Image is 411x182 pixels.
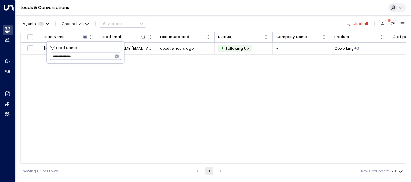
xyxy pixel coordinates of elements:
[391,167,404,175] div: 20
[102,21,122,26] div: Actions
[160,34,189,40] div: Last Interacted
[334,34,379,40] div: Product
[20,168,58,174] div: Showing 1-1 of 1 rows
[205,167,213,175] button: page 1
[273,43,331,54] td: -
[399,20,406,27] button: Archived Leads
[276,34,307,40] div: Company Name
[226,46,249,51] span: Following Up
[102,46,153,51] span: toby.lancaster@btinternet.com
[379,20,386,27] button: Customize
[60,20,91,27] button: Channel:All
[60,20,91,27] span: Channel:
[221,44,224,53] div: •
[23,22,36,25] span: Agents
[334,34,350,40] div: Product
[102,34,146,40] div: Lead Email
[218,34,263,40] div: Status
[44,34,65,40] div: Lead Name
[44,46,73,51] span: Toby Lancaster
[354,46,359,51] div: Day office,Membership,Private Office
[27,34,34,40] span: Toggle select all
[102,34,122,40] div: Lead Email
[160,34,205,40] div: Last Interacted
[276,34,321,40] div: Company Name
[38,22,44,26] span: 1
[79,22,84,26] span: All
[20,20,51,27] button: Agents1
[218,34,231,40] div: Status
[343,20,370,27] button: Clear all
[194,167,225,175] nav: pagination navigation
[389,20,396,27] span: There are new threads available. Refresh the grid to view the latest updates.
[21,5,69,10] a: Leads & Conversations
[334,46,354,51] span: Coworking
[361,168,389,174] label: Rows per page:
[56,45,77,50] span: Lead Name
[100,20,146,27] button: Actions
[160,46,194,51] span: about 5 hours ago
[44,34,88,40] div: Lead Name
[100,20,146,27] div: Button group with a nested menu
[27,45,34,52] span: Toggle select row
